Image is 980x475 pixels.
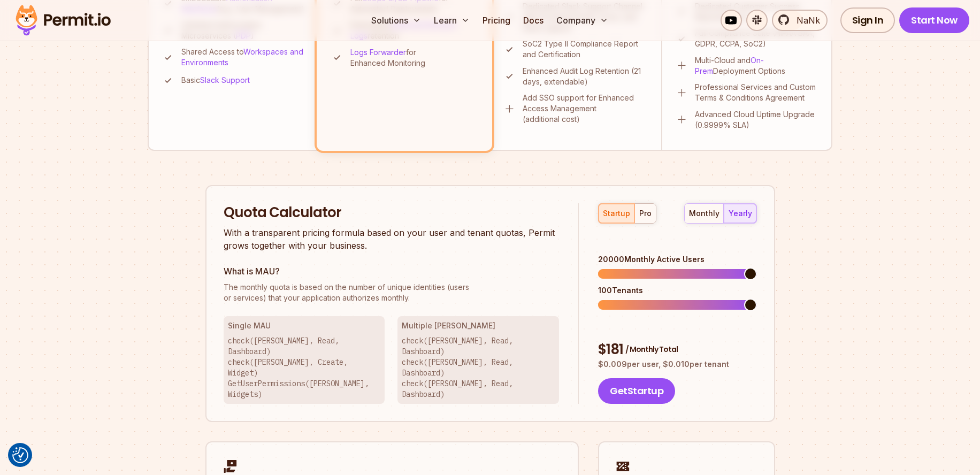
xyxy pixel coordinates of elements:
[523,39,648,60] p: SoC2 Type II Compliance Report and Certification
[639,208,652,219] div: pro
[224,282,560,303] p: or services) that your application authorizes monthly.
[12,447,28,463] button: Consent Preferences
[598,378,675,404] button: GetStartup
[523,66,648,87] p: Enhanced Audit Log Retention (21 days, extendable)
[598,340,756,359] div: $ 181
[350,47,478,68] p: for Enhanced Monitoring
[402,320,555,331] h3: Multiple [PERSON_NAME]
[11,2,116,39] img: Permit logo
[598,359,756,370] p: $ 0.009 per user, $ 0.010 per tenant
[224,226,560,252] p: With a transparent pricing formula based on your user and tenant quotas, Permit grows together wi...
[772,10,828,31] a: NaNk
[695,82,818,103] p: Professional Services and Custom Terms & Conditions Agreement
[695,56,764,75] a: On-Prem
[228,335,381,400] p: check([PERSON_NAME], Read, Dashboard) check([PERSON_NAME], Create, Widget) GetUserPermissions([PE...
[200,75,250,85] a: Slack Support
[402,335,555,400] p: check([PERSON_NAME], Read, Dashboard) check([PERSON_NAME], Read, Dashboard) check([PERSON_NAME], ...
[350,48,406,57] a: Logs Forwarder
[598,254,756,265] div: 20000 Monthly Active Users
[224,282,560,293] span: The monthly quota is based on the number of unique identities (users
[181,47,306,68] p: Shared Access to
[224,265,560,278] h3: What is MAU?
[899,7,969,33] a: Start Now
[367,10,425,31] button: Solutions
[523,93,648,125] p: Add SSO support for Enhanced Access Management (additional cost)
[430,10,474,31] button: Learn
[689,208,719,219] div: monthly
[695,55,818,76] p: Multi-Cloud and Deployment Options
[228,320,381,331] h3: Single MAU
[790,14,820,27] span: NaNk
[695,109,818,131] p: Advanced Cloud Uptime Upgrade (0.9999% SLA)
[552,10,612,31] button: Company
[181,75,250,86] p: Basic
[12,447,28,463] img: Revisit consent button
[478,10,515,31] a: Pricing
[519,10,548,31] a: Docs
[224,203,560,223] h2: Quota Calculator
[625,344,678,355] span: / Monthly Total
[840,7,895,33] a: Sign In
[598,285,756,296] div: 100 Tenants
